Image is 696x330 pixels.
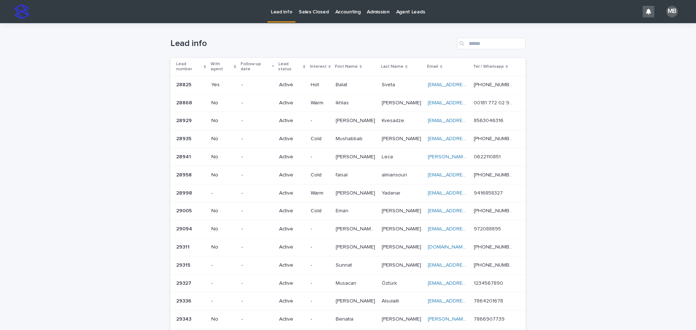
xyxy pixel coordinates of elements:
p: 28929 [176,116,193,124]
a: [EMAIL_ADDRESS][DOMAIN_NAME] [428,82,510,87]
a: [EMAIL_ADDRESS][DOMAIN_NAME] [428,191,510,196]
p: [PERSON_NAME] [382,206,423,214]
tr: 2886828868 No-ActiveWarmIkhlasIkhlas [PERSON_NAME][PERSON_NAME] [EMAIL_ADDRESS][PERSON_NAME][DOMA... [170,94,526,112]
p: - [311,298,330,304]
p: - [311,154,330,160]
a: [PERSON_NAME][EMAIL_ADDRESS][DOMAIN_NAME] [428,317,549,322]
h1: Lead info [170,38,454,49]
p: - [241,154,273,160]
p: 28868 [176,99,194,106]
p: - [241,280,273,287]
p: Active [279,100,305,106]
p: Interest [310,63,327,71]
p: 972088895 [474,225,502,232]
tr: 2909429094 No-Active-[PERSON_NAME] [PERSON_NAME][PERSON_NAME] [PERSON_NAME] [PERSON_NAME][PERSON_... [170,220,526,238]
p: Mushabbab [336,134,364,142]
p: Active [279,172,305,178]
p: - [311,118,330,124]
a: [EMAIL_ADDRESS][PERSON_NAME][DOMAIN_NAME] [428,100,549,105]
p: +998 93 430 03 33 [474,261,515,268]
p: Active [279,190,305,196]
p: Active [279,316,305,322]
p: No [211,136,236,142]
p: - [241,298,273,304]
p: - [241,262,273,268]
p: Öztürk [382,279,398,287]
a: [PERSON_NAME][EMAIL_ADDRESS][DOMAIN_NAME] [428,154,549,159]
div: MB [666,6,678,17]
p: - [241,316,273,322]
p: - [241,82,273,88]
p: No [211,244,236,250]
p: - [241,208,273,214]
p: No [211,118,236,124]
p: Balat [336,80,349,88]
tr: 2900529005 No-ActiveColdEmanEman [PERSON_NAME][PERSON_NAME] [EMAIL_ADDRESS][PERSON_NAME][DOMAIN_N... [170,202,526,220]
p: - [241,190,273,196]
tr: 2931129311 No-Active-[PERSON_NAME][PERSON_NAME] [PERSON_NAME][PERSON_NAME] [DOMAIN_NAME][EMAIL_AD... [170,238,526,256]
p: 28825 [176,80,193,88]
p: Active [279,298,305,304]
p: Sunnat [336,261,353,268]
p: Warm [311,100,330,106]
p: [PERSON_NAME] [382,243,423,250]
p: [PERSON_NAME] [382,261,423,268]
p: [PERSON_NAME] [336,243,377,250]
tr: 2931529315 --Active-SunnatSunnat [PERSON_NAME][PERSON_NAME] [EMAIL_ADDRESS][DOMAIN_NAME] [PHONE_N... [170,256,526,274]
p: [PHONE_NUMBER] [474,243,515,250]
p: Eman [336,206,350,214]
p: - [241,100,273,106]
p: No [211,172,236,178]
tr: 2892928929 No-Active-[PERSON_NAME][PERSON_NAME] KvesadzeKvesadze [EMAIL_ADDRESS][DOMAIN_NAME] 856... [170,112,526,130]
p: No [211,100,236,106]
p: 28935 [176,134,193,142]
p: [PERSON_NAME] [336,297,377,304]
tr: 2899828998 --ActiveWarm[PERSON_NAME][PERSON_NAME] YadanarYadanar [EMAIL_ADDRESS][DOMAIN_NAME] 941... [170,184,526,202]
p: No [211,154,236,160]
p: Active [279,262,305,268]
p: 7864201678 [474,297,505,304]
p: Active [279,136,305,142]
p: [PERSON_NAME] [382,134,423,142]
tr: 2933629336 --Active-[PERSON_NAME][PERSON_NAME] AlsulaitiAlsulaiti [EMAIL_ADDRESS][DOMAIN_NAME] 78... [170,292,526,310]
p: [PHONE_NUMBER] [474,206,515,214]
p: - [311,262,330,268]
a: [EMAIL_ADDRESS][DOMAIN_NAME] [428,226,510,231]
p: - [241,244,273,250]
p: Musacan [336,279,358,287]
tr: 2934329343 No-Active-BenatiaBenatia [PERSON_NAME][PERSON_NAME] [PERSON_NAME][EMAIL_ADDRESS][DOMAI... [170,310,526,329]
p: Ikhlas [336,99,350,106]
a: [EMAIL_ADDRESS][DOMAIN_NAME] [428,118,510,123]
p: [PERSON_NAME] [336,153,377,160]
p: [PHONE_NUMBER] [474,171,515,178]
p: [PHONE_NUMBER] [474,134,515,142]
p: almansouri [382,171,409,178]
p: [PERSON_NAME] [382,99,423,106]
p: [PHONE_NUMBER] [474,80,515,88]
p: 29336 [176,297,193,304]
p: - [211,262,236,268]
p: Alsulaiti [382,297,401,304]
p: 28998 [176,189,194,196]
p: - [311,316,330,322]
p: Lead status [278,60,301,74]
p: No [211,316,236,322]
p: 00181 772 02 903 [474,99,515,106]
p: No [211,208,236,214]
input: Search [457,38,526,49]
a: [EMAIL_ADDRESS][DOMAIN_NAME] [428,263,510,268]
p: Tel / Whatsapp [473,63,504,71]
p: 28941 [176,153,192,160]
p: Yes [211,82,236,88]
p: 0622110851 [474,153,502,160]
p: 29343 [176,315,193,322]
p: - [241,136,273,142]
p: [PERSON_NAME] [382,315,423,322]
a: [EMAIL_ADDRESS][DOMAIN_NAME] [428,281,510,286]
p: Cold [311,136,330,142]
p: - [211,298,236,304]
a: [DOMAIN_NAME][EMAIL_ADDRESS][DOMAIN_NAME] [428,245,549,250]
p: 29327 [176,279,193,287]
p: Follow-up date [241,60,270,74]
p: 1234567890 [474,279,505,287]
